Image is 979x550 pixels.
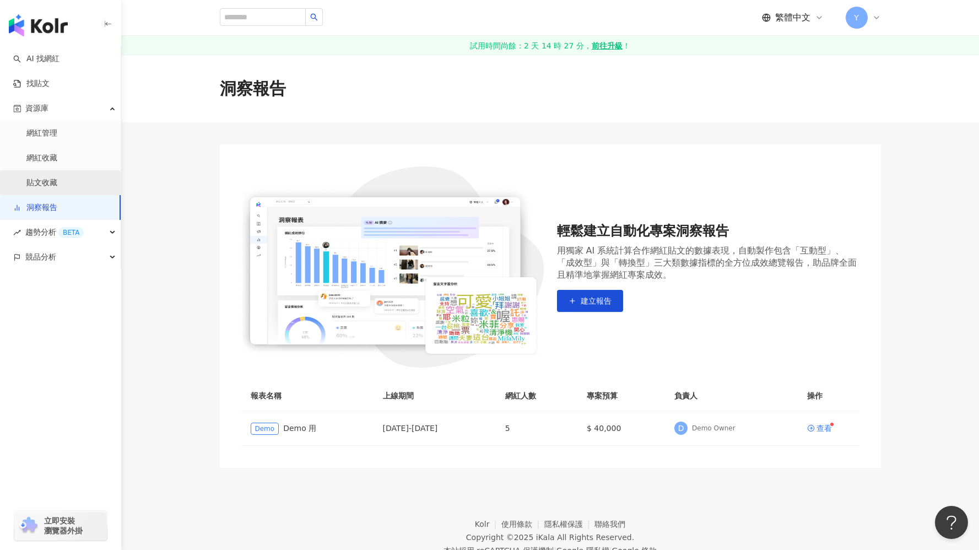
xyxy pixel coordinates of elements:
[374,381,496,411] th: 上線期間
[242,166,544,368] img: 輕鬆建立自動化專案洞察報告
[13,202,57,213] a: 洞察報告
[475,520,501,529] a: Kolr
[592,40,623,51] strong: 前往升級
[14,511,107,541] a: chrome extension立即安裝 瀏覽器外掛
[26,177,57,188] a: 貼文收藏
[242,381,374,411] th: 報表名稱
[692,424,735,433] div: Demo Owner
[220,77,286,100] div: 洞察報告
[251,422,365,435] div: Demo 用
[798,381,859,411] th: 操作
[466,533,634,542] div: Copyright © 2025 All Rights Reserved.
[578,381,666,411] th: 專案預算
[581,296,612,305] span: 建立報告
[13,53,60,64] a: searchAI 找網紅
[854,12,859,24] span: Y
[25,245,56,269] span: 競品分析
[557,222,859,241] div: 輕鬆建立自動化專案洞察報告
[496,411,578,446] td: 5
[557,290,623,312] button: 建立報告
[775,12,810,24] span: 繁體中文
[25,220,84,245] span: 趨勢分析
[816,424,832,432] div: 查看
[26,153,57,164] a: 網紅收藏
[666,381,798,411] th: 負責人
[678,422,684,434] span: D
[557,245,859,281] div: 用獨家 AI 系統計算合作網紅貼文的數據表現，自動製作包含「互動型」、「成效型」與「轉換型」三大類數據指標的全方位成效總覽報告，助品牌全面且精準地掌握網紅專案成效。
[544,520,595,529] a: 隱私權保護
[935,506,968,539] iframe: Help Scout Beacon - Open
[25,96,48,121] span: 資源庫
[310,13,318,21] span: search
[594,520,625,529] a: 聯絡我們
[501,520,544,529] a: 使用條款
[496,381,578,411] th: 網紅人數
[121,36,979,56] a: 試用時間尚餘：2 天 14 時 27 分，前往升級！
[58,227,84,238] div: BETA
[807,424,832,432] a: 查看
[383,422,488,434] div: [DATE] - [DATE]
[13,229,21,236] span: rise
[26,128,57,139] a: 網紅管理
[18,517,39,535] img: chrome extension
[251,423,279,435] span: Demo
[13,78,50,89] a: 找貼文
[536,533,555,542] a: iKala
[44,516,83,536] span: 立即安裝 瀏覽器外掛
[9,14,68,36] img: logo
[578,411,666,446] td: $ 40,000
